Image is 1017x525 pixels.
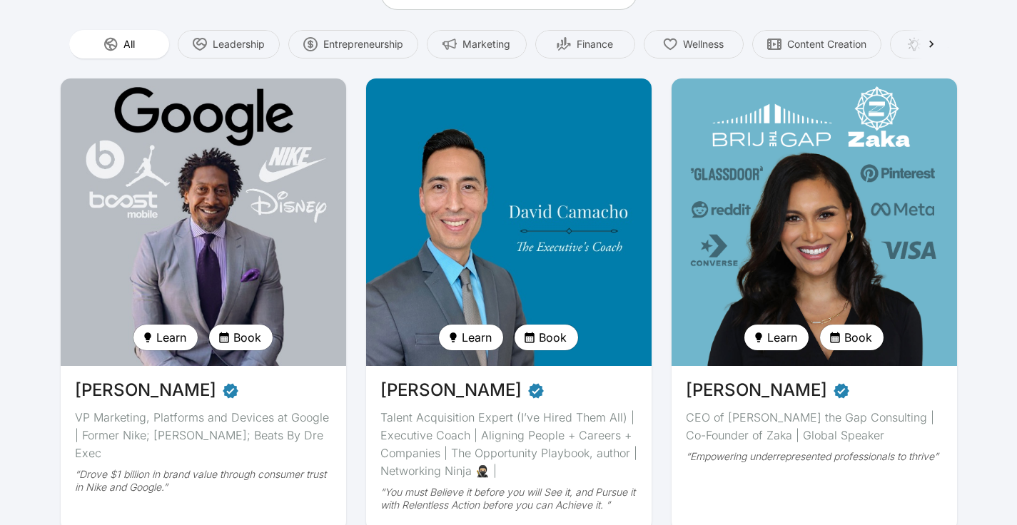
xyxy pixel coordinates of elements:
span: Learn [462,329,492,346]
span: Verified partner - David Camacho [527,377,545,403]
div: “Drove $1 billion in brand value through consumer trust in Nike and Google.” [75,468,332,494]
span: Content Creation [787,37,866,51]
img: avatar of David Camacho [366,78,652,366]
span: Book [844,329,872,346]
button: Book [820,325,884,350]
span: Learn [767,329,797,346]
button: Book [209,325,273,350]
button: All [69,30,169,58]
span: Marketing [462,37,510,51]
span: Entrepreneurship [323,37,403,51]
button: Creativity [890,30,990,58]
img: Entrepreneurship [303,37,318,51]
button: Entrepreneurship [288,30,418,58]
span: Learn [156,329,186,346]
img: avatar of Daryl Butler [61,78,346,366]
img: Leadership [193,37,207,51]
button: Learn [439,325,503,350]
button: Learn [133,325,198,350]
div: Talent Acquisition Expert (I’ve Hired Them All) | Executive Coach | Aligning People + Careers + C... [380,409,637,480]
div: “Empowering underrepresented professionals to thrive” [686,450,943,463]
button: Leadership [178,30,280,58]
span: All [123,37,135,51]
span: Book [539,329,567,346]
button: Wellness [644,30,744,58]
img: avatar of Devika Brij [672,78,957,366]
span: Finance [577,37,613,51]
span: Book [233,329,261,346]
img: Finance [557,37,571,51]
img: Marketing [442,37,457,51]
img: Wellness [663,37,677,51]
span: Wellness [683,37,724,51]
div: “You must Believe it before you will See it, and Pursue it with Relentless Action before you can ... [380,486,637,511]
button: Content Creation [752,30,881,58]
button: Finance [535,30,635,58]
div: VP Marketing, Platforms and Devices at Google | Former Nike; [PERSON_NAME]; Beats By Dre Exec [75,409,332,462]
span: [PERSON_NAME] [380,377,522,403]
div: CEO of [PERSON_NAME] the Gap Consulting | Co-Founder of Zaka | Global Speaker [686,409,943,444]
span: Leadership [213,37,265,51]
span: [PERSON_NAME] [75,377,216,403]
img: All [103,37,118,51]
img: Content Creation [767,37,781,51]
button: Marketing [427,30,527,58]
span: Verified partner - Devika Brij [833,377,850,403]
span: [PERSON_NAME] [686,377,827,403]
button: Learn [744,325,809,350]
span: Verified partner - Daryl Butler [222,377,239,403]
button: Book [515,325,578,350]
